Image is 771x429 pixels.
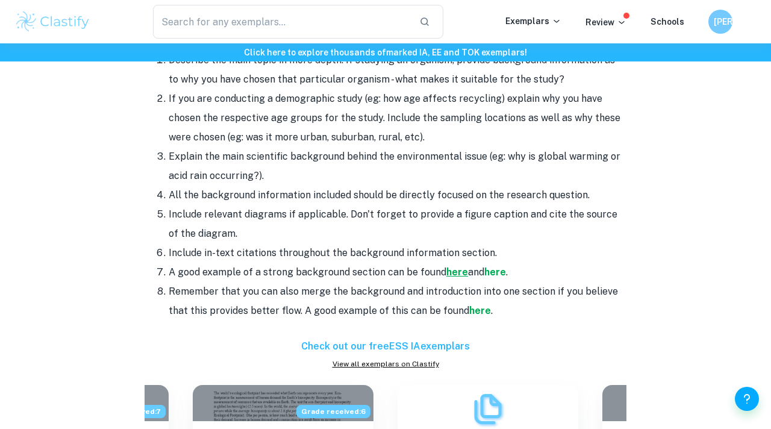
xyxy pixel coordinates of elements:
a: here [469,305,491,316]
h6: [PERSON_NAME] [714,15,728,28]
button: Help and Feedback [735,387,759,411]
li: All the background information included should be directly focused on the research question. [169,186,626,205]
li: Remember that you can also merge the background and introduction into one section if you believe ... [169,282,626,321]
h6: Check out our free ESS IA exemplars [145,339,626,354]
img: Exemplars [470,391,506,427]
li: Include in-text citations throughout the background information section. [169,243,626,263]
li: Describe the main topic in more depth. If studying an organism, provide background information as... [169,51,626,89]
button: [PERSON_NAME] [708,10,732,34]
li: Include relevant diagrams if applicable. Don't forget to provide a figure caption and cite the so... [169,205,626,243]
a: Schools [651,17,684,27]
span: Grade received: 6 [296,405,370,418]
a: here [484,266,506,278]
li: Explain the main scientific background behind the environmental issue (eg: why is global warming ... [169,147,626,186]
a: here [446,266,468,278]
img: Clastify logo [14,10,91,34]
p: Exemplars [505,14,561,28]
p: Review [585,16,626,29]
a: View all exemplars on Clastify [145,359,626,369]
h6: Click here to explore thousands of marked IA, EE and TOK exemplars ! [2,46,769,59]
input: Search for any exemplars... [153,5,410,39]
li: If you are conducting a demographic study (eg: how age affects recycling) explain why you have ch... [169,89,626,147]
li: A good example of a strong background section can be found and . [169,263,626,282]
